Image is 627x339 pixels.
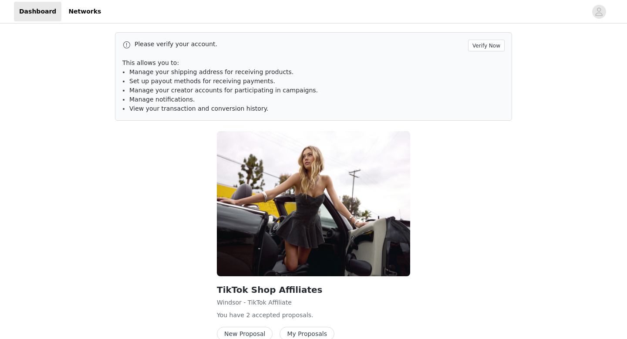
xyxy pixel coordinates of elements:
[129,68,293,75] span: Manage your shipping address for receiving products.
[129,87,318,94] span: Manage your creator accounts for participating in campaigns.
[135,40,465,49] p: Please verify your account.
[14,2,61,21] a: Dashboard
[468,40,505,51] button: Verify Now
[129,78,275,85] span: Set up payout methods for receiving payments.
[129,96,195,103] span: Manage notifications.
[217,131,410,276] img: Windsor
[122,58,505,68] p: This allows you to:
[595,5,603,19] div: avatar
[63,2,106,21] a: Networks
[217,298,410,307] p: Windsor - TikTok Affiliate
[129,105,268,112] span: View your transaction and conversion history.
[308,312,311,319] span: s
[217,283,410,296] h2: TikTok Shop Affiliates
[217,311,410,320] p: You have 2 accepted proposal .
